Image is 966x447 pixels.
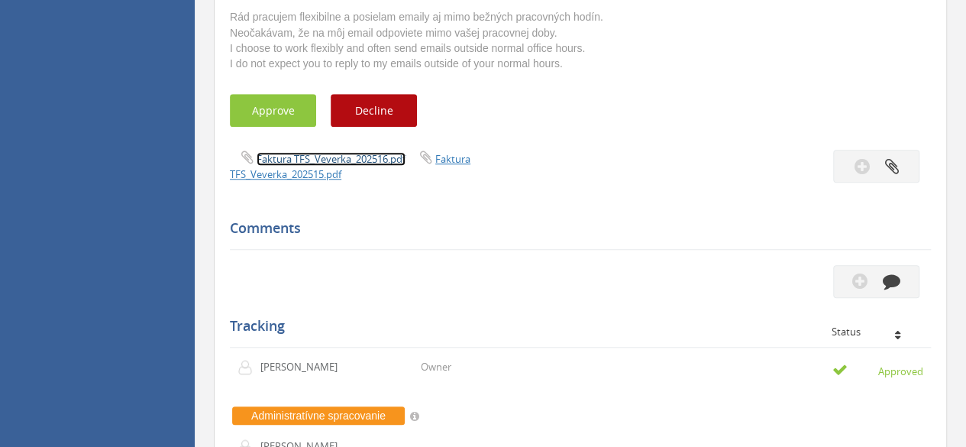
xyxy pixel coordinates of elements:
small: Approved [832,362,923,379]
font: I choose to work flexibly and often send emails outside normal office hours. [230,42,585,54]
button: Decline [331,94,417,127]
h5: Tracking [230,319,919,334]
p: Owner [421,360,451,374]
p: [PERSON_NAME] [260,360,348,374]
h5: Comments [230,221,919,236]
font: Rád pracujem flexibilne a posielam emaily aj mimo bežných pracovných hodín. [230,11,603,23]
span: Administratívne spracovanie [232,407,405,425]
img: user-icon.png [237,360,260,375]
div: Status [832,326,919,337]
font: Neočakávam, že na môj email odpoviete mimo vašej pracovnej doby. [230,27,557,39]
font: I do not expect you to reply to my emails outside of your normal hours. [230,57,563,70]
a: Faktura TFS_Veverka_202516.pdf [257,152,405,166]
a: Faktura TFS_Veverka_202515.pdf [230,152,470,181]
button: Approve [230,94,316,127]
